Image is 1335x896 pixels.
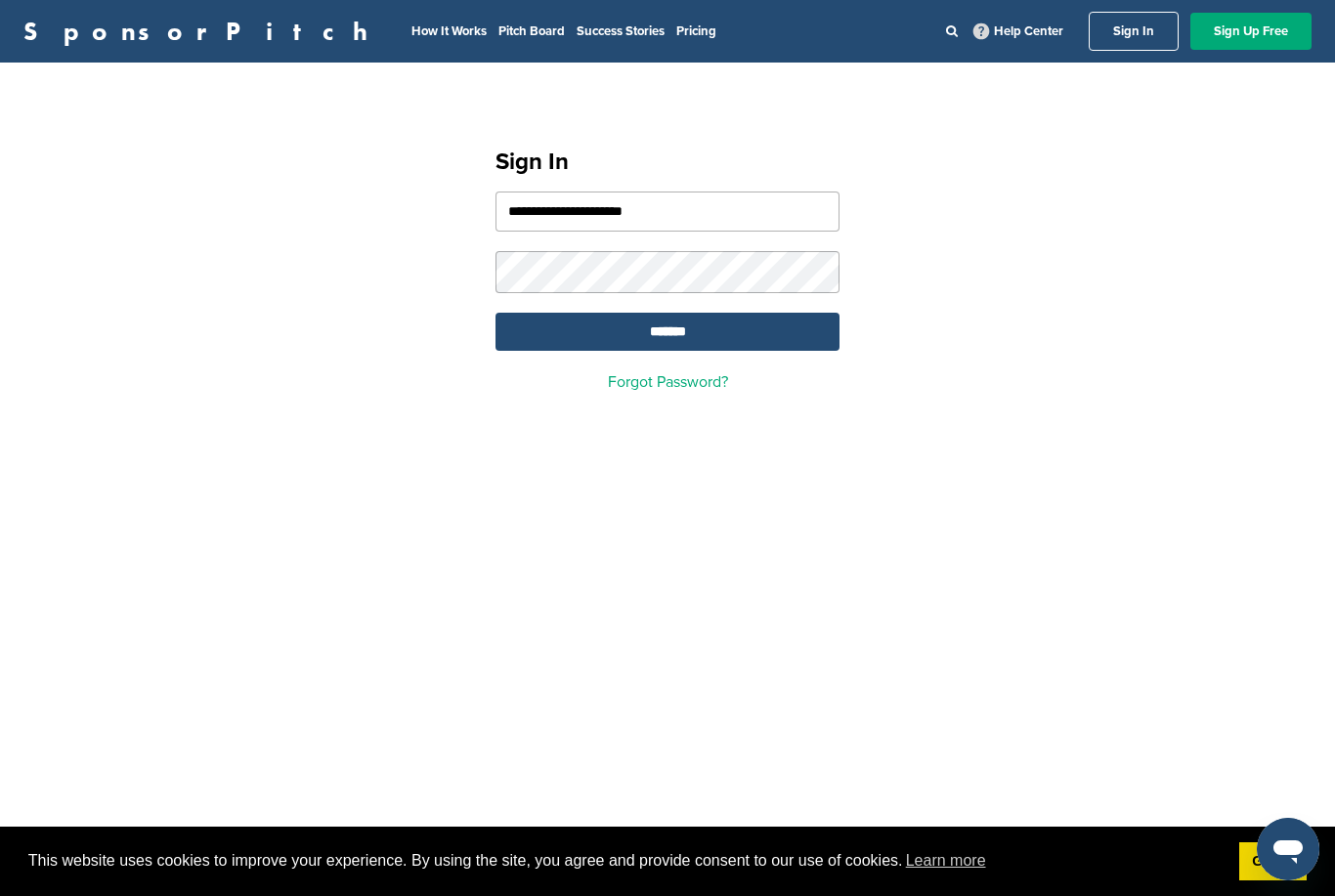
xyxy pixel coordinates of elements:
[1190,13,1312,50] a: Sign Up Free
[495,145,840,180] h1: Sign In
[903,846,989,875] a: learn more about cookies
[577,23,665,39] a: Success Stories
[1239,842,1307,881] a: dismiss cookie message
[498,23,565,39] a: Pitch Board
[676,23,716,39] a: Pricing
[23,19,380,44] a: SponsorPitch
[608,372,728,392] a: Forgot Password?
[411,23,487,39] a: How It Works
[1089,12,1179,51] a: Sign In
[28,846,1224,875] span: This website uses cookies to improve your experience. By using the site, you agree and provide co...
[969,20,1067,43] a: Help Center
[1257,818,1319,880] iframe: Button to launch messaging window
